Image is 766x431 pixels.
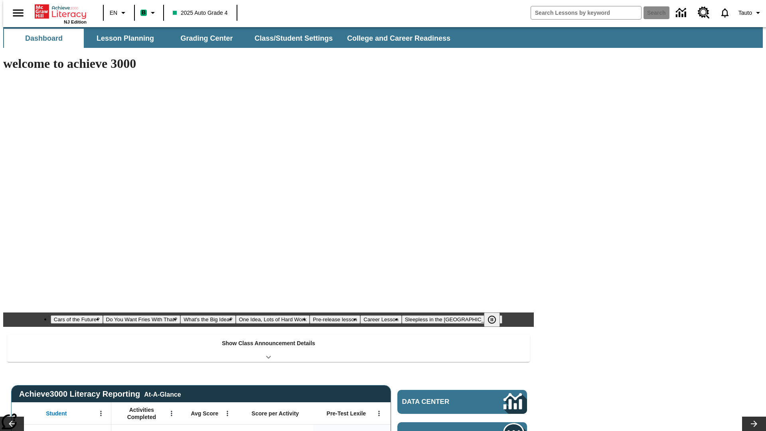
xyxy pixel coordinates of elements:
[142,8,146,18] span: B
[397,390,527,414] a: Data Center
[310,315,360,324] button: Slide 5 Pre-release lesson
[236,315,310,324] button: Slide 4 One Idea, Lots of Hard Work
[35,3,87,24] div: Home
[46,410,67,417] span: Student
[327,410,366,417] span: Pre-Test Lexile
[402,315,503,324] button: Slide 7 Sleepless in the Animal Kingdom
[167,29,247,48] button: Grading Center
[735,6,766,20] button: Profile/Settings
[137,6,161,20] button: Boost Class color is mint green. Change class color
[19,389,181,399] span: Achieve3000 Literacy Reporting
[484,312,508,327] div: Pause
[3,56,534,71] h1: welcome to achieve 3000
[248,29,339,48] button: Class/Student Settings
[64,20,87,24] span: NJ Edition
[6,1,30,25] button: Open side menu
[693,2,715,24] a: Resource Center, Will open in new tab
[742,417,766,431] button: Lesson carousel, Next
[95,407,107,419] button: Open Menu
[3,27,763,48] div: SubNavbar
[222,339,315,348] p: Show Class Announcement Details
[85,29,165,48] button: Lesson Planning
[35,4,87,20] a: Home
[484,312,500,327] button: Pause
[715,2,735,23] a: Notifications
[166,407,178,419] button: Open Menu
[191,410,218,417] span: Avg Score
[360,315,401,324] button: Slide 6 Career Lesson
[110,9,117,17] span: EN
[51,315,103,324] button: Slide 1 Cars of the Future?
[402,398,477,406] span: Data Center
[531,6,641,19] input: search field
[252,410,299,417] span: Score per Activity
[115,406,168,421] span: Activities Completed
[173,9,228,17] span: 2025 Auto Grade 4
[103,315,181,324] button: Slide 2 Do You Want Fries With That?
[144,389,181,398] div: At-A-Glance
[671,2,693,24] a: Data Center
[3,29,458,48] div: SubNavbar
[221,407,233,419] button: Open Menu
[738,9,752,17] span: Tauto
[341,29,457,48] button: College and Career Readiness
[106,6,132,20] button: Language: EN, Select a language
[373,407,385,419] button: Open Menu
[4,29,84,48] button: Dashboard
[7,334,530,362] div: Show Class Announcement Details
[180,315,236,324] button: Slide 3 What's the Big Idea?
